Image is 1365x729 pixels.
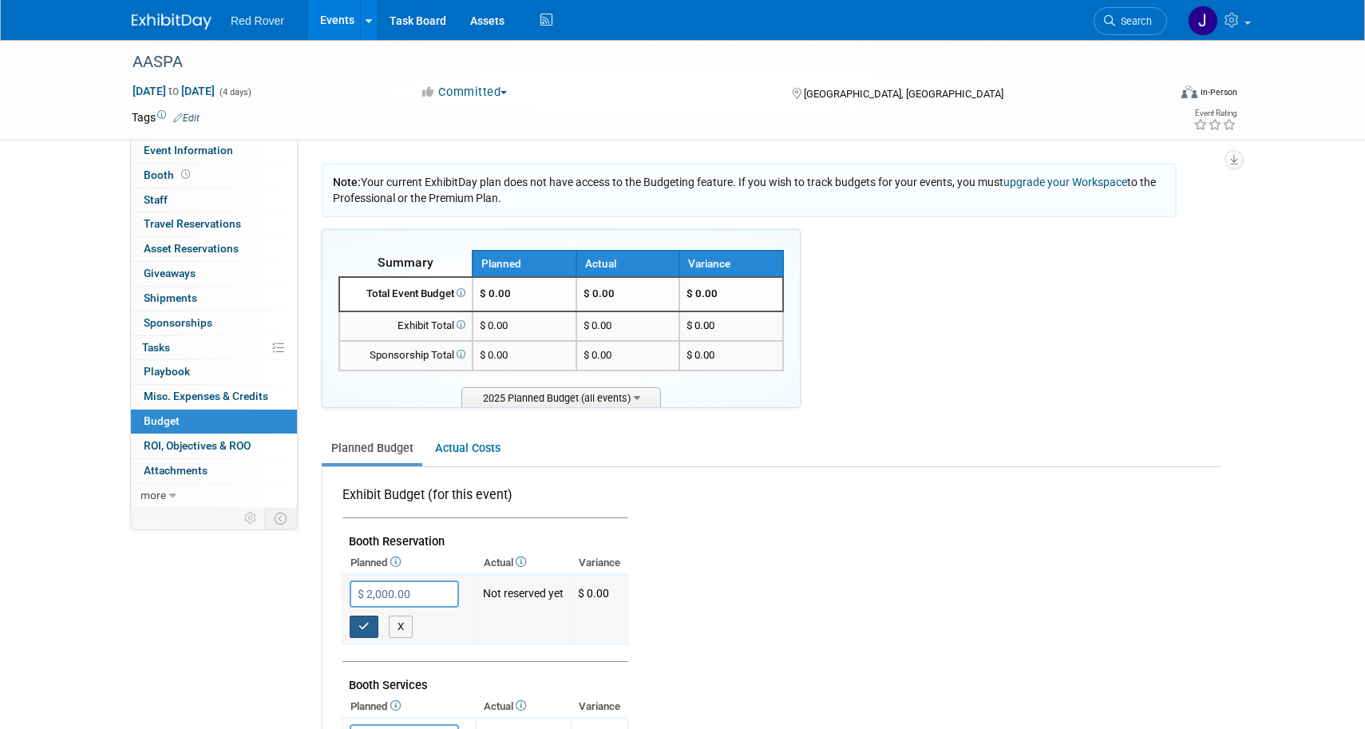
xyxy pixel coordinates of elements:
span: Shipments [144,291,197,304]
span: $ 0.00 [480,319,508,331]
div: In-Person [1200,86,1237,98]
div: Event Rating [1193,109,1236,117]
span: Tasks [142,341,170,354]
a: Giveaways [131,262,297,286]
a: upgrade your Workspace [1003,176,1127,188]
span: Budget [144,414,180,427]
span: $ 0.00 [686,287,718,299]
div: Sponsorship Total [346,348,465,363]
span: $ 0.00 [480,287,511,299]
td: Personalize Event Tab Strip [237,508,265,529]
button: Committed [414,84,514,101]
div: Event Format [1073,83,1237,107]
span: Staff [144,193,168,206]
span: Red Rover [231,14,284,27]
th: Variance [571,552,628,574]
div: Exhibit Total [346,319,465,334]
th: Planned [342,695,476,718]
span: Playbook [144,365,190,378]
td: Tags [132,109,200,125]
img: ExhibitDay [132,14,212,30]
span: Attachments [144,464,208,477]
td: $ 0.00 [576,341,680,370]
div: AASPA [127,48,1143,77]
span: Event Information [144,144,233,156]
a: Booth [131,164,297,188]
a: ROI, Objectives & ROO [131,434,297,458]
th: Planned [473,251,576,277]
span: $ 0.00 [686,319,714,331]
a: Planned Budget [322,434,422,463]
span: more [140,489,166,501]
span: 2025 Planned Budget (all events) [461,387,661,407]
td: $ 0.00 [576,311,680,341]
span: [GEOGRAPHIC_DATA], [GEOGRAPHIC_DATA] [804,88,1003,100]
a: Search [1094,7,1167,35]
td: Toggle Event Tabs [265,508,298,529]
a: Edit [173,113,200,124]
span: Search [1115,15,1152,27]
th: Actual [476,695,571,718]
th: Variance [679,251,783,277]
a: Attachments [131,459,297,483]
div: Exhibit Budget (for this event) [342,486,622,513]
th: Actual [476,552,571,574]
a: Actual Costs [425,434,509,463]
span: Misc. Expenses & Credits [144,390,268,402]
a: Budget [131,410,297,434]
a: Event Information [131,139,297,163]
td: Booth Reservation [342,518,628,553]
span: (4 days) [218,87,251,97]
a: Shipments [131,287,297,311]
td: $ 0.00 [576,277,680,311]
span: $ 0.00 [480,349,508,361]
span: Asset Reservations [144,242,239,255]
span: ROI, Objectives & ROO [144,439,251,452]
span: Travel Reservations [144,217,241,230]
span: $ 0.00 [686,349,714,361]
a: Playbook [131,360,297,384]
div: Total Event Budget [346,287,465,302]
th: Actual [576,251,680,277]
a: Asset Reservations [131,237,297,261]
img: Format-Inperson.png [1181,85,1197,98]
a: Tasks [131,336,297,360]
td: Not reserved yet [476,575,571,644]
button: X [389,616,413,638]
a: Staff [131,188,297,212]
span: Booth not reserved yet [178,168,193,180]
span: Booth [144,168,193,181]
span: Sponsorships [144,316,212,329]
span: $ 0.00 [578,587,609,600]
a: Travel Reservations [131,212,297,236]
span: Note: [333,176,361,188]
span: Giveaways [144,267,196,279]
th: Variance [571,695,628,718]
img: Jess Cobello [1188,6,1218,36]
span: Your current ExhibitDay plan does not have access to the Budgeting feature. If you wish to track ... [333,176,1156,204]
a: more [131,484,297,508]
span: [DATE] [DATE] [132,84,216,98]
th: Planned [342,552,476,574]
span: Summary [378,255,433,270]
a: Sponsorships [131,311,297,335]
a: Misc. Expenses & Credits [131,385,297,409]
span: to [166,85,181,97]
td: Booth Services [342,662,628,696]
